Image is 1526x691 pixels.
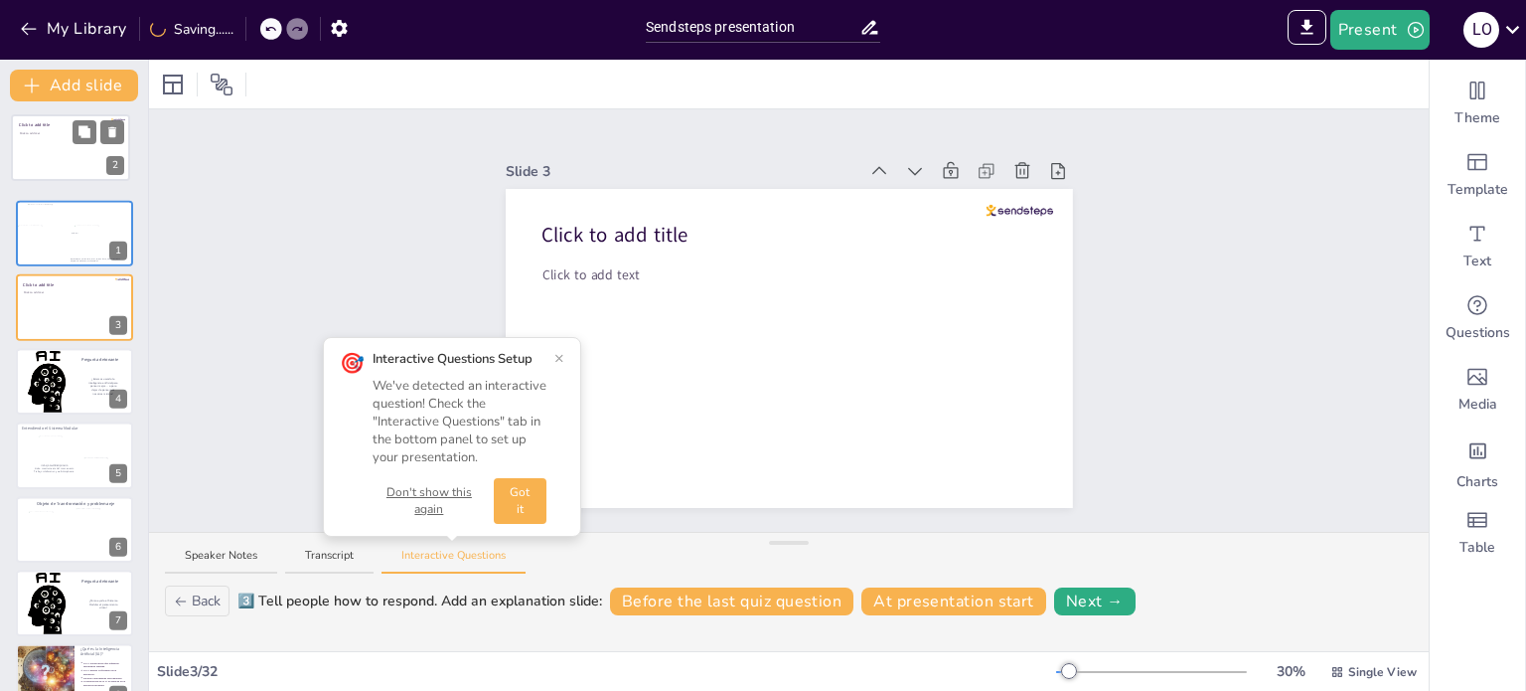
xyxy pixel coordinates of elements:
div: Add text boxes [1430,211,1525,282]
div: 3️⃣ Tell people how to respond. Add an explanation slide: [237,591,602,611]
button: × [554,350,564,366]
div: We've detected an interactive question! Check the "Interactive Questions" tab in the bottom panel... [373,377,546,467]
span: Trabajo colaborativo y multidisciplinario [34,470,74,473]
button: Interactive Questions [381,548,526,575]
p: La IA realiza tareas que requieren inteligencia humana. [83,661,126,668]
button: Speaker Notes [165,548,277,575]
span: Click to add title [23,281,54,287]
div: 4 [16,348,133,414]
button: Next → [1054,588,1136,615]
span: Media [1458,395,1497,415]
div: Add a table [1430,497,1525,569]
p: ¿Estamos usando la inteligencia artificial para pensar mejor… o para dejar de pensar por nosotros... [87,377,119,395]
button: At presentation start [861,588,1046,615]
div: 🎯 [340,350,365,378]
span: Click to add text [542,265,639,283]
span: Questions [1446,323,1510,343]
p: La integración de la IA es esencial en la educación moderna. [83,680,126,687]
div: 30 % [1267,661,1314,682]
input: Insert title [646,13,859,42]
span: Click to add title [19,121,50,127]
span: Visión constructivista del conocimiento [35,467,74,470]
div: Get real-time input from your audience [1430,282,1525,354]
span: habilidades para procesar datos, textos, hojas de cálculo, editar audio, video o imágenes son def... [71,258,121,261]
div: Saving...... [150,19,233,40]
span: Objeto de Transformación y problema eje [37,501,114,507]
button: Don't show this again [373,484,486,518]
div: 46156dc7-a5/83576022-2428-4277-a314-ea6b1fe01e9d.png4de3d010-4d/038ffe41-7598-4e1c-bb44-fc41ab5c4... [16,201,133,266]
span: Export to PowerPoint [1288,10,1326,50]
button: Present [1330,10,1430,50]
div: Slide 3 / 32 [157,661,1056,682]
span: Pregunta detonante [81,579,118,585]
span: Pregunta detonante [81,357,118,363]
div: Interactive Questions Setup [373,350,546,368]
div: Entendiendo el Sistema Modulareec932cc-a6/5c6d3e03-b17a-4fd8-8c7f-a0c6ea926699.pnga9dc1f72-c3/7f4... [16,423,133,488]
div: 7 [16,571,133,636]
div: Change the overall theme [1430,68,1525,139]
button: L O [1463,10,1499,50]
div: Layout [157,69,189,100]
span: Theme [1454,108,1500,128]
span: Trabajo multidisciplinario [41,463,68,466]
p: ¿Cómo ayuda el Sistema Modular al pensamiento crítico? [87,599,119,609]
span: Charts [1456,472,1498,492]
span: Table [1459,538,1495,558]
p: ¿Qué es la Inteligencia Artificial (IA)? [80,646,127,657]
div: https://app.sendsteps.com/image/7b2877fe-6d/0ed7f19d-42e2-4ed3-b170-27cf9f5e1a61.pngClick to add ... [11,114,130,182]
p: La IA mejora la eficiencia en la educación. [83,669,126,676]
div: Objeto de Transformación y problema eje79abf855-67/c43a0273-1f89-45f5-9337-fed1754e19f8.pngd6dec7... [16,496,133,562]
button: Back [165,586,229,616]
div: Add images, graphics, shapes or video [1430,354,1525,426]
span: Template [1448,180,1508,200]
button: Got it [494,478,546,524]
p: Facilita el aprendizaje personalizado. [83,676,126,680]
div: 3 [16,274,133,340]
button: My Library [15,13,135,45]
span: Click to add title [541,222,688,250]
button: Before the last quiz question [610,588,853,615]
span: Text [1463,252,1491,271]
button: Transcript [285,548,374,575]
span: Click to add text [20,130,40,134]
span: Body text [72,233,78,235]
span: Position [210,73,233,96]
div: Add ready made slides [1430,139,1525,211]
button: Add slide [10,70,138,101]
span: Single View [1348,663,1417,681]
div: Add charts and graphs [1430,426,1525,497]
span: Click to add text [24,290,44,294]
span: Entendiendo el Sistema Modular [22,426,77,431]
div: L O [1463,12,1499,48]
div: Slide 3 [506,161,858,182]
